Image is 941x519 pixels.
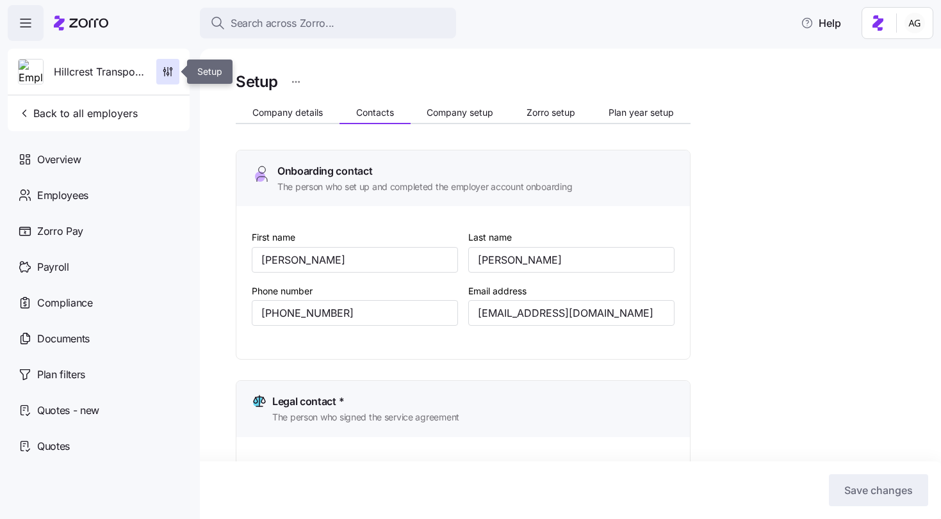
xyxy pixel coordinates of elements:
input: Type first name [252,247,458,273]
a: Payroll [8,249,190,285]
img: 5fc55c57e0610270ad857448bea2f2d5 [904,13,925,33]
button: Save changes [829,474,928,506]
a: Zorro Pay [8,213,190,249]
span: Search across Zorro... [231,15,334,31]
a: Compliance [8,285,190,321]
span: Hillcrest Transportation Inc. [54,64,146,80]
label: Last name [468,230,512,244]
label: Email address [468,284,527,298]
input: Type email address [468,300,675,326]
button: Back to all employers [13,100,143,126]
input: Type last name [468,247,675,273]
button: Search across Zorro... [200,8,456,38]
span: Zorro Pay [37,223,83,239]
span: Overview [37,152,81,168]
span: Compliance [37,295,93,311]
a: Quotes [8,428,190,464]
span: Company setup [427,108,493,117]
span: Legal contact * [272,394,344,410]
span: Help [801,15,841,31]
span: Contacts [356,108,394,117]
a: Overview [8,141,190,177]
span: Payroll [37,259,69,275]
a: Quotes - new [8,392,190,428]
input: (212) 456-7890 [252,300,458,326]
span: Employees [37,188,88,204]
a: Employees [8,177,190,213]
span: Documents [37,331,90,347]
span: Company details [252,108,323,117]
span: Onboarding contact [277,163,372,179]
a: Documents [8,321,190,356]
span: Plan year setup [609,108,674,117]
span: Back to all employers [18,106,138,121]
label: Phone number [252,284,313,298]
span: Quotes [37,438,70,454]
span: Zorro setup [527,108,575,117]
span: Save changes [844,483,913,498]
a: Plan filters [8,356,190,392]
span: The person who set up and completed the employer account onboarding [277,180,572,193]
span: Plan filters [37,367,85,383]
h1: Setup [236,72,278,92]
button: Help [790,10,851,36]
span: Quotes - new [37,403,99,419]
span: The person who signed the service agreement [272,411,459,424]
img: Employer logo [19,60,43,85]
label: First name [252,230,295,244]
